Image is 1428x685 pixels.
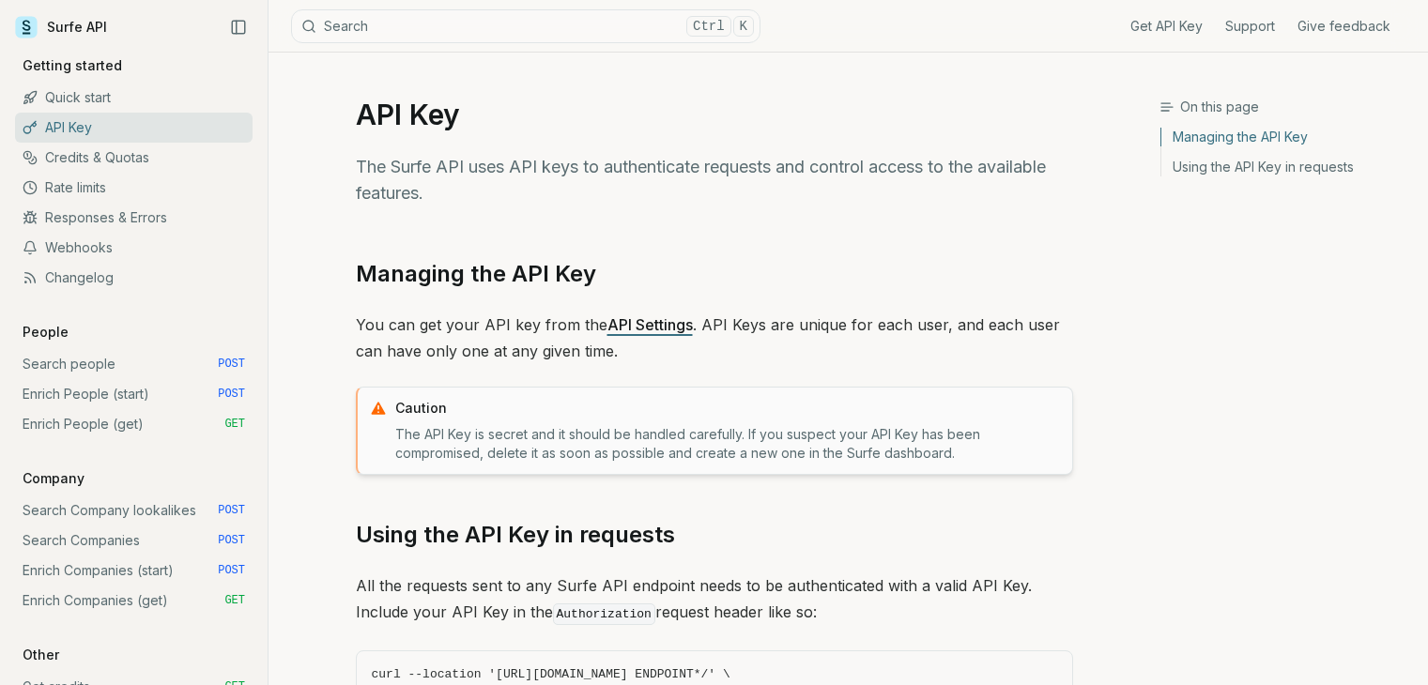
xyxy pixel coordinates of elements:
a: Webhooks [15,233,253,263]
a: Enrich Companies (get) GET [15,586,253,616]
a: Support [1225,17,1275,36]
code: Authorization [553,603,655,625]
h3: On this page [1159,98,1413,116]
a: Rate limits [15,173,253,203]
p: All the requests sent to any Surfe API endpoint needs to be authenticated with a valid API Key. I... [356,572,1073,628]
a: Search Company lookalikes POST [15,495,253,525]
a: Enrich People (get) GET [15,409,253,439]
a: Using the API Key in requests [356,520,675,550]
a: Responses & Errors [15,203,253,233]
a: Quick start [15,83,253,113]
a: Enrich People (start) POST [15,379,253,409]
span: POST [218,387,245,402]
a: Search people POST [15,349,253,379]
button: Collapse Sidebar [224,13,253,41]
a: Search Companies POST [15,525,253,556]
a: Surfe API [15,13,107,41]
p: Caution [395,399,1061,418]
a: API Key [15,113,253,143]
a: Using the API Key in requests [1161,152,1413,176]
p: People [15,323,76,342]
a: Managing the API Key [356,259,596,289]
h1: API Key [356,98,1073,131]
span: POST [218,533,245,548]
span: GET [224,593,245,608]
p: Other [15,646,67,664]
a: API Settings [607,315,693,334]
a: Enrich Companies (start) POST [15,556,253,586]
p: The Surfe API uses API keys to authenticate requests and control access to the available features. [356,154,1073,206]
a: Get API Key [1130,17,1203,36]
span: POST [218,503,245,518]
a: Give feedback [1297,17,1390,36]
span: GET [224,417,245,432]
p: The API Key is secret and it should be handled carefully. If you suspect your API Key has been co... [395,425,1061,463]
span: POST [218,563,245,578]
p: You can get your API key from the . API Keys are unique for each user, and each user can have onl... [356,312,1073,364]
a: Managing the API Key [1161,128,1413,152]
kbd: K [733,16,754,37]
a: Credits & Quotas [15,143,253,173]
button: SearchCtrlK [291,9,760,43]
a: Changelog [15,263,253,293]
kbd: Ctrl [686,16,731,37]
p: Getting started [15,56,130,75]
span: POST [218,357,245,372]
p: Company [15,469,92,488]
